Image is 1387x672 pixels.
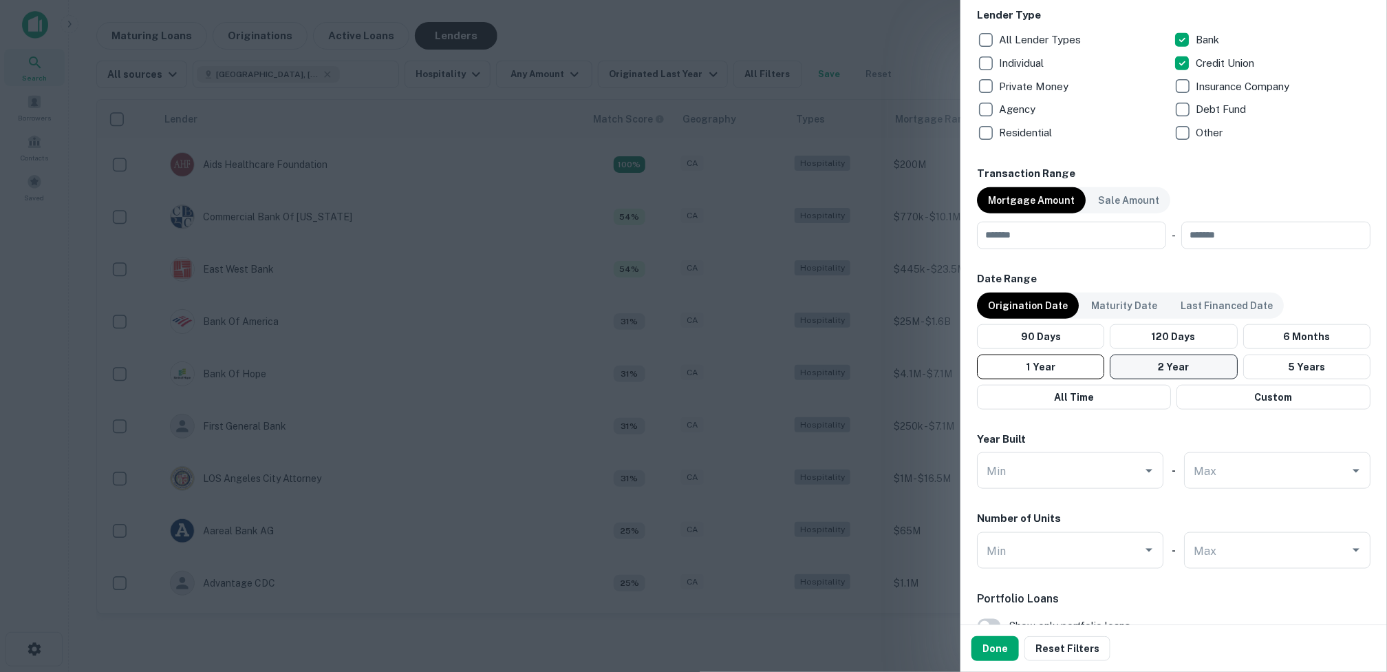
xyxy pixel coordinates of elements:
[977,432,1026,448] h6: Year Built
[1318,562,1387,628] iframe: Chat Widget
[988,298,1068,313] p: Origination Date
[1181,298,1273,313] p: Last Financed Date
[971,636,1019,661] button: Done
[977,355,1104,379] button: 1 Year
[977,166,1370,182] h6: Transaction Range
[1346,461,1366,481] button: Open
[977,8,1370,23] h6: Lender Type
[1009,618,1130,634] span: Show only portfolio loans
[1196,78,1292,95] p: Insurance Company
[1024,636,1110,661] button: Reset Filters
[1196,55,1257,72] p: Credit Union
[1346,540,1366,560] button: Open
[1172,463,1176,479] h6: -
[1139,540,1159,560] button: Open
[1243,355,1370,379] button: 5 Years
[999,101,1038,118] p: Agency
[977,511,1061,527] h6: Number of Units
[1139,461,1159,481] button: Open
[977,271,1370,287] h6: Date Range
[1243,324,1370,349] button: 6 Months
[1196,32,1222,48] p: Bank
[1172,222,1176,249] div: -
[999,32,1084,48] p: All Lender Types
[1098,193,1159,208] p: Sale Amount
[1091,298,1157,313] p: Maturity Date
[1172,543,1176,558] h6: -
[999,78,1071,95] p: Private Money
[977,324,1104,349] button: 90 Days
[988,193,1075,208] p: Mortgage Amount
[977,385,1171,410] button: All Time
[999,55,1046,72] p: Individual
[1110,355,1237,379] button: 2 Year
[977,591,1370,607] h6: Portfolio Loans
[1176,385,1370,410] button: Custom
[1196,125,1225,141] p: Other
[1110,324,1237,349] button: 120 Days
[999,125,1055,141] p: Residential
[1196,101,1249,118] p: Debt Fund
